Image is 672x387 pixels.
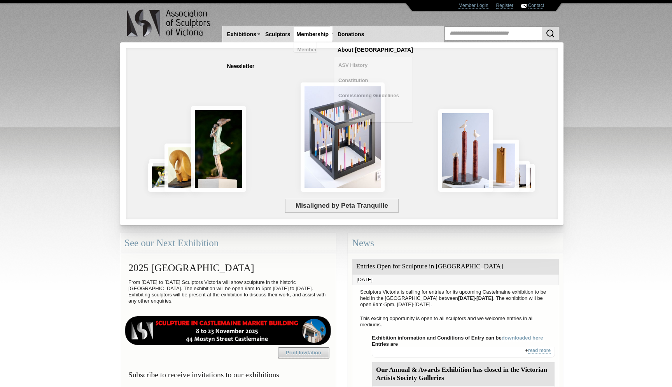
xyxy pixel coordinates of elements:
[124,258,332,277] h2: 2025 [GEOGRAPHIC_DATA]
[528,3,544,9] a: Contact
[262,27,294,42] a: Sculptors
[334,43,416,57] a: About [GEOGRAPHIC_DATA]
[124,277,332,306] p: From [DATE] to [DATE] Sculptors Victoria will show sculpture in the historic [GEOGRAPHIC_DATA]. T...
[191,106,246,192] img: Connection
[120,233,336,254] div: See our Next Exhibition
[352,259,559,275] div: Entries Open for Sculpture in [GEOGRAPHIC_DATA]
[496,3,514,9] a: Register
[334,27,367,42] a: Donations
[484,140,519,192] img: Little Frog. Big Climb
[458,3,488,9] a: Member Login
[224,27,259,42] a: Exhibitions
[372,335,543,341] strong: Exhibition information and Conditions of Entry can be
[352,275,559,285] div: [DATE]
[546,29,555,38] img: Search
[278,347,329,358] a: Print Invitation
[438,109,493,192] img: Rising Tides
[334,74,412,88] a: Constitution
[372,362,555,386] div: Our Annual & Awards Exhibition has closed in the Victorian Artists Society Galleries
[294,27,332,42] a: Membership
[356,313,555,330] p: This exciting opportunity is open to all sculptors and we welcome entries in all mediums.
[124,316,332,345] img: castlemaine-ldrbd25v2.png
[334,104,412,118] a: Links
[502,335,543,341] a: downloaded here
[356,287,555,310] p: Sculptors Victoria is calling for entries for its upcoming Castelmaine exhibition to be held in t...
[521,4,527,8] img: Contact ASV
[334,58,412,72] a: ASV History
[285,199,398,213] span: Misaligned by Peta Tranquille
[458,295,493,301] strong: [DATE]-[DATE]
[348,233,563,254] div: News
[224,59,258,74] a: Newsletter
[334,89,412,103] a: Comissioning Guidelines
[528,348,551,354] a: read more
[372,347,555,358] div: +
[124,367,332,382] h3: Subscribe to receive invitations to our exhibitions
[294,43,371,57] a: Members Login
[126,8,212,39] img: logo.png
